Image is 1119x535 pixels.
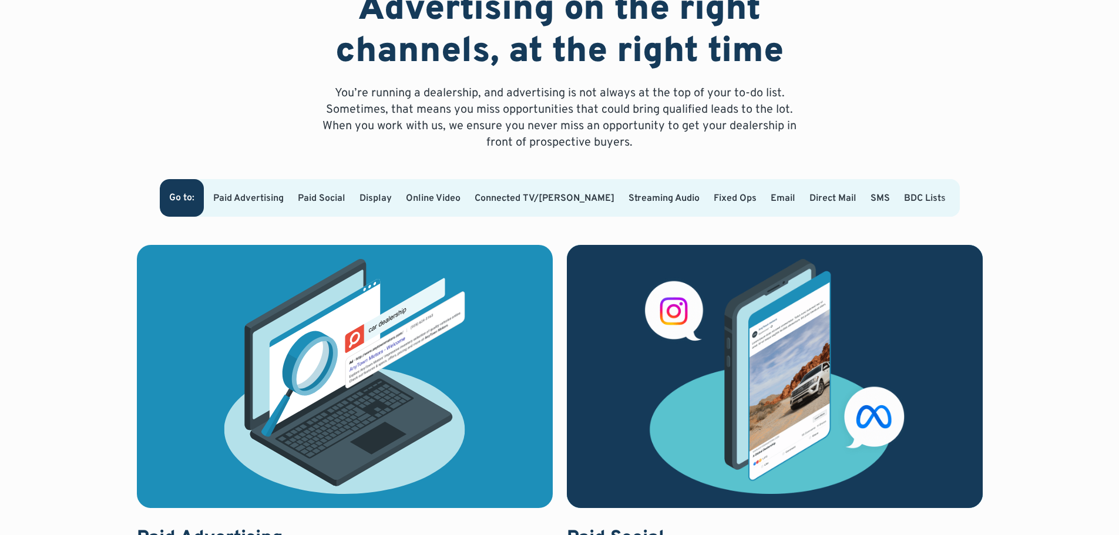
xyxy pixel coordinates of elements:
[359,193,392,204] a: Display
[298,193,345,204] a: Paid Social
[871,193,890,204] a: SMS
[809,193,856,204] a: Direct Mail
[213,193,284,204] a: Paid Advertising
[169,193,194,203] div: Go to:
[406,193,461,204] a: Online Video
[904,193,946,204] a: BDC Lists
[714,193,757,204] a: Fixed Ops
[315,85,804,151] p: You’re running a dealership, and advertising is not always at the top of your to-do list. Sometim...
[475,193,614,204] a: Connected TV/[PERSON_NAME]
[629,193,700,204] a: Streaming Audio
[771,193,795,204] a: Email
